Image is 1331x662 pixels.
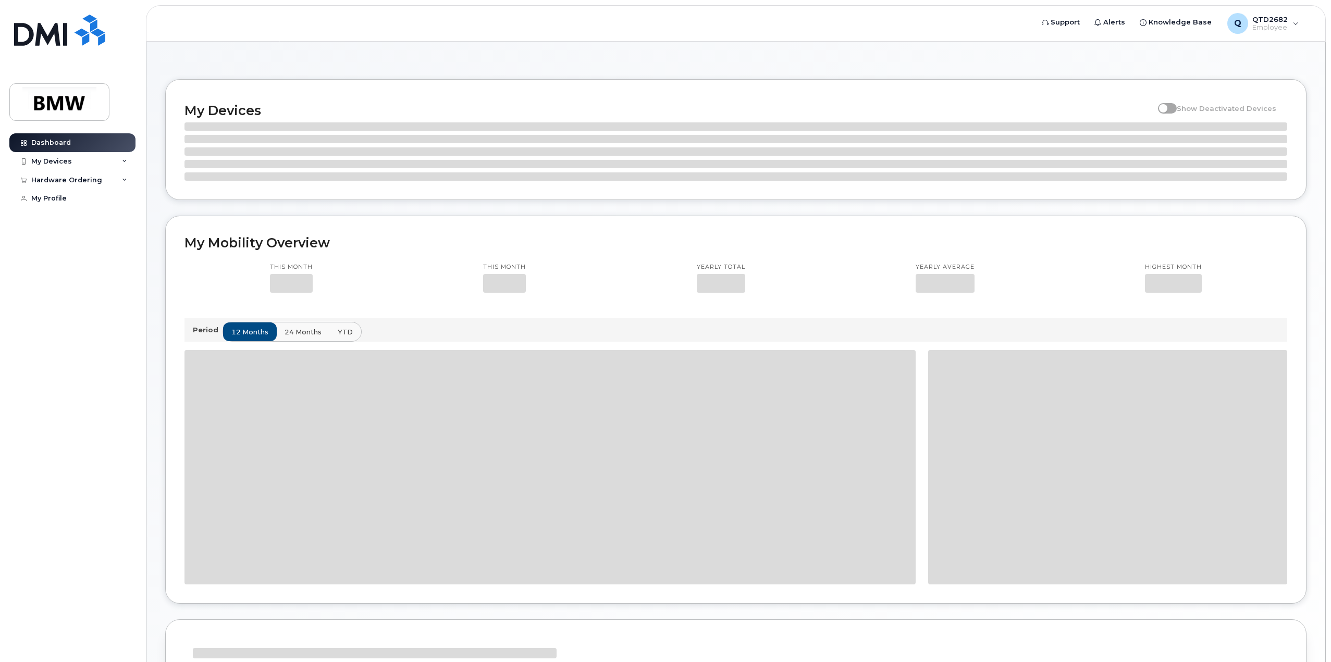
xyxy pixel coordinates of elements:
span: YTD [338,327,353,337]
span: 24 months [285,327,322,337]
p: Yearly total [697,263,745,271]
input: Show Deactivated Devices [1158,98,1166,107]
p: This month [483,263,526,271]
p: Period [193,325,223,335]
p: Highest month [1145,263,1202,271]
h2: My Devices [184,103,1153,118]
p: This month [270,263,313,271]
p: Yearly average [916,263,975,271]
h2: My Mobility Overview [184,235,1287,251]
span: Show Deactivated Devices [1177,104,1276,113]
